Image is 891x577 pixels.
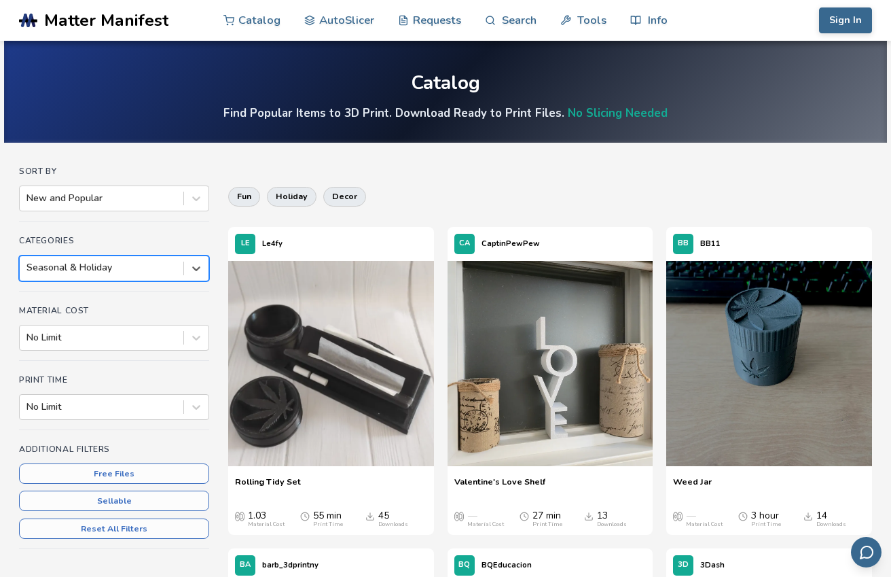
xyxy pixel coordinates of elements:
span: BB [678,239,689,248]
button: Free Files [19,464,209,484]
button: fun [228,187,260,206]
div: 45 [378,510,408,528]
span: Downloads [584,510,594,521]
h4: Print Time [19,375,209,385]
input: New and Popular [26,193,29,204]
p: CaptinPewPew [481,237,540,251]
span: Average Cost [235,510,244,521]
button: Sellable [19,491,209,511]
span: Downloads [803,510,813,521]
span: 3D [678,561,689,570]
span: — [686,510,695,521]
div: Print Time [532,521,562,528]
div: Print Time [751,521,781,528]
div: 27 min [532,510,562,528]
input: No Limit [26,332,29,343]
input: Seasonal & Holiday [26,262,29,273]
div: Material Cost [686,521,723,528]
span: Downloads [365,510,375,521]
span: BA [240,561,251,570]
button: Send feedback via email [851,537,881,567]
div: Downloads [378,521,408,528]
div: Material Cost [248,521,285,528]
div: Print Time [313,521,343,528]
p: 3Dash [700,558,725,572]
button: Reset All Filters [19,519,209,539]
span: Average Cost [454,510,464,521]
div: 13 [597,510,627,528]
a: No Slicing Needed [568,105,668,121]
div: 14 [816,510,846,528]
h4: Find Popular Items to 3D Print. Download Ready to Print Files. [223,105,668,121]
span: Average Cost [673,510,683,521]
h4: Material Cost [19,306,209,315]
a: Weed Jar [673,476,712,497]
span: CA [459,239,470,248]
h4: Categories [19,236,209,245]
span: BQ [458,561,470,570]
div: Catalog [411,73,480,94]
span: LE [241,239,250,248]
a: Valentine's Love Shelf [454,476,545,497]
button: Sign In [819,7,872,33]
button: decor [323,187,366,206]
p: Le4fy [262,237,283,251]
div: 1.03 [248,510,285,528]
span: Average Print Time [300,510,310,521]
button: holiday [267,187,316,206]
div: 55 min [313,510,343,528]
div: Downloads [597,521,627,528]
span: Average Print Time [520,510,529,521]
a: Rolling Tidy Set [235,476,301,497]
h4: Additional Filters [19,444,209,454]
p: barb_3dprintny [262,558,319,572]
span: Average Print Time [738,510,748,521]
p: BB11 [700,237,721,251]
div: Material Cost [467,521,504,528]
div: Downloads [816,521,846,528]
h4: Sort By [19,167,209,176]
div: 3 hour [751,510,781,528]
p: BQEducacion [481,558,532,572]
span: — [467,510,477,521]
span: Matter Manifest [44,11,168,30]
input: No Limit [26,402,29,413]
